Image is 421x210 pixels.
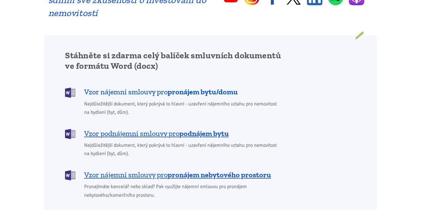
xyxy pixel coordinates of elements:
span: Vzor nájemní smlouvy pro [84,87,238,97]
span: Vzor podnájemní smlouvy pro [84,129,229,138]
a: Vzor nájemní smlouvy propronájem nebytového prostoru [65,170,281,180]
img: DOCX (Word) [65,129,75,139]
img: DOCX (Word) [65,170,75,180]
span: Nejdůležitější dokument, který pokrývá to hlavní - uzavření nájemního vztahu pro nemovitost na by... [84,100,281,117]
span: Vzor nájemní smlouvy pro [84,170,271,180]
b: pronájem nebytového prostoru [168,170,271,179]
span: Pronajímáte kancelář nebo sklad? Pak využijte nájemní smlouvu pro pronájem nebytového/komerčního ... [84,183,281,199]
h2: Stáhněte si zdarma celý balíček smluvních dokumentů ve formátu Word (docx) [65,50,281,71]
b: podnájem bytu [179,129,229,138]
img: DOCX (Word) [65,88,75,98]
span: Nejdůležitější dokument, který pokrývá to hlavní - uzavření nájemního vztahu pro nemovitost na by... [84,141,281,158]
a: Vzor podnájemní smlouvy propodnájem bytu [65,128,281,138]
a: Vzor nájemní smlouvy propronájem bytu/domu [65,87,281,97]
b: pronájem bytu/domu [168,87,238,96]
